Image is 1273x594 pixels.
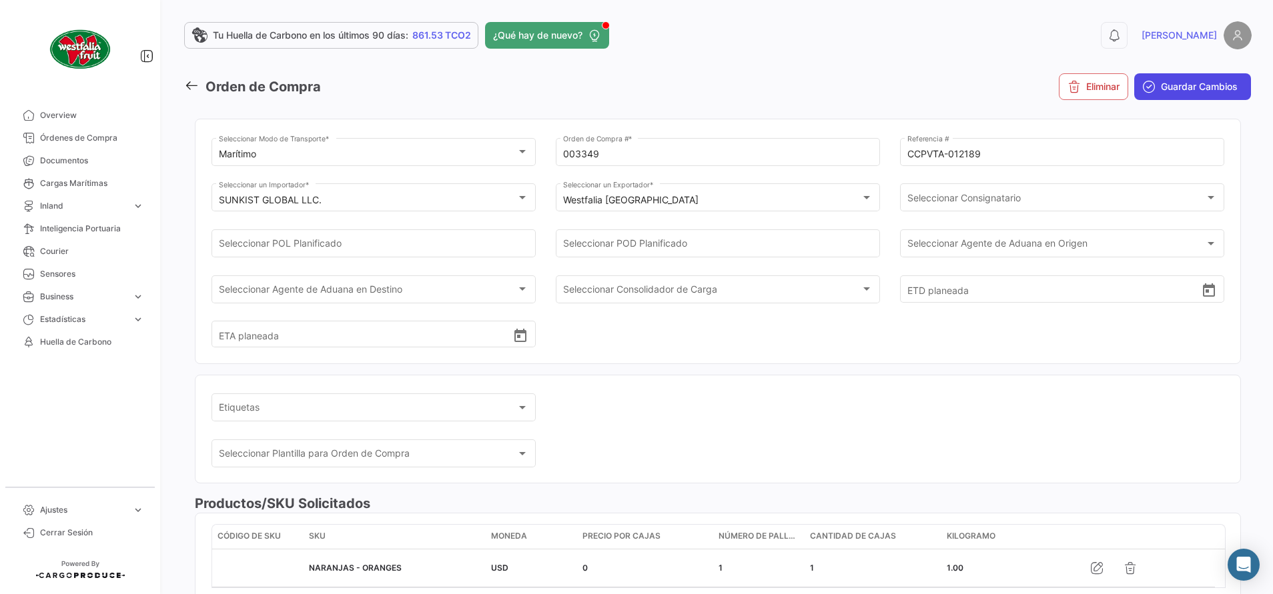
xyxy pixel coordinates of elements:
[218,530,281,542] span: Código de SKU
[1201,282,1217,297] button: Open calendar
[219,286,517,297] span: Seleccionar Agente de Aduana en Destino
[947,563,963,573] span: 1.00
[713,525,805,549] datatable-header-cell: Número de pallets
[907,241,1206,252] span: Seleccionar Agente de Aduana en Origen
[212,525,304,549] datatable-header-cell: Código de SKU
[132,504,144,516] span: expand_more
[11,331,149,353] a: Huella de Carbono
[11,104,149,127] a: Overview
[1059,73,1128,100] button: Eliminar
[491,563,508,573] span: USD
[485,22,609,49] button: ¿Qué hay de nuevo?
[47,16,113,83] img: client-50.png
[40,109,144,121] span: Overview
[582,563,588,573] span: 0
[412,29,471,42] span: 861.53 TCO2
[40,155,144,167] span: Documentos
[719,563,723,573] span: 1
[40,336,144,348] span: Huella de Carbono
[219,194,322,205] mat-select-trigger: SUNKIST GLOBAL LLC.
[219,451,517,462] span: Seleccionar Plantilla para Orden de Compra
[512,327,528,342] button: Open calendar
[40,132,144,144] span: Órdenes de Compra
[11,127,149,149] a: Órdenes de Compra
[907,195,1206,206] span: Seleccionar Consignatario
[1134,73,1251,100] button: Guardar Cambios
[309,530,326,542] span: SKU
[184,22,478,49] a: Tu Huella de Carbono en los últimos 90 días:861.53 TCO2
[810,563,814,573] span: 1
[582,530,661,542] span: Precio por Cajas
[304,525,486,549] datatable-header-cell: SKU
[11,240,149,263] a: Courier
[205,77,321,97] h3: Orden de Compra
[1224,21,1252,49] img: placeholder-user.png
[563,194,699,205] mat-select-trigger: Westfalia [GEOGRAPHIC_DATA]
[132,313,144,325] span: expand_more
[195,494,1241,513] h3: Productos/SKU Solicitados
[1161,80,1238,93] span: Guardar Cambios
[493,29,582,42] span: ¿Qué hay de nuevo?
[40,223,144,235] span: Inteligencia Portuaria
[563,286,861,297] span: Seleccionar Consolidador de Carga
[11,263,149,285] a: Sensores
[1142,29,1217,42] span: [PERSON_NAME]
[40,268,144,280] span: Sensores
[11,217,149,240] a: Inteligencia Portuaria
[11,172,149,195] a: Cargas Marítimas
[11,149,149,172] a: Documentos
[810,530,896,542] span: Cantidad de Cajas
[1228,549,1260,581] div: Abrir Intercom Messenger
[219,405,517,416] span: Etiquetas
[132,200,144,212] span: expand_more
[40,527,144,539] span: Cerrar Sesión
[40,313,127,325] span: Estadísticas
[491,530,527,542] span: Moneda
[40,200,127,212] span: Inland
[40,245,144,257] span: Courier
[40,177,144,189] span: Cargas Marítimas
[219,148,256,159] mat-select-trigger: Marítimo
[132,291,144,303] span: expand_more
[309,563,402,573] span: NARANJAS - ORANGES
[486,525,577,549] datatable-header-cell: Moneda
[40,504,127,516] span: Ajustes
[719,530,799,542] span: Número de pallets
[947,530,995,542] span: Kilogramo
[40,291,127,303] span: Business
[213,29,408,42] span: Tu Huella de Carbono en los últimos 90 días:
